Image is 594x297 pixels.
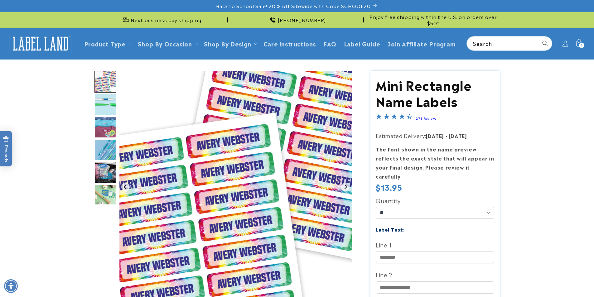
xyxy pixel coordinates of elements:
[376,76,494,109] h1: Mini Rectangle Name Labels
[320,36,340,51] a: FAQ
[94,116,116,138] img: Mini Rectangle Name Labels - Label Land
[323,40,336,47] span: FAQ
[416,116,437,120] a: 278 Reviews
[388,40,456,47] span: Join Affiliate Program
[376,270,494,280] label: Line 2
[94,116,116,138] div: Go to slide 3
[200,36,259,51] summary: Shop By Design
[278,17,326,23] span: [PHONE_NUMBER]
[3,136,9,162] span: Rewards
[263,40,316,47] span: Care instructions
[384,36,459,51] a: Join Affiliate Program
[131,17,201,23] span: Next business day shipping
[538,36,552,50] button: Search
[446,132,448,139] strong: -
[376,131,494,140] p: Estimated Delivery:
[366,14,500,26] span: Enjoy free shipping within the U.S. on orders over $50*
[376,145,494,180] strong: The font shown in the name preview reflects the exact style that will appear in your final design...
[260,36,320,51] a: Care instructions
[216,3,371,9] span: Back to School Sale! 20% off Sitewide with Code SCHOOL20
[9,34,72,53] img: Label Land
[376,240,494,250] label: Line 1
[94,162,116,184] div: Go to slide 5
[7,31,74,55] a: Label Land
[366,12,500,27] div: Announcement
[344,40,380,47] span: Label Guide
[376,226,405,233] label: Label Text:
[138,40,192,47] span: Shop By Occasion
[376,195,494,205] label: Quantity
[94,162,116,184] img: Mini Rectangle Name Labels - Label Land
[230,12,364,27] div: Announcement
[94,184,116,206] img: Mini Rectangle Name Labels - Label Land
[94,184,116,206] div: Go to slide 6
[376,114,413,122] span: 4.7-star overall rating
[94,139,116,161] div: Go to slide 4
[204,39,251,48] a: Shop By Design
[463,268,588,291] iframe: Gorgias Floating Chat
[341,183,350,191] button: Next slide
[80,36,134,51] summary: Product Type
[4,279,18,293] div: Accessibility Menu
[94,93,116,115] img: Basketball design mini rectangle name label applied to a pen
[94,93,116,115] div: Go to slide 2
[581,43,582,48] span: 1
[449,132,467,139] strong: [DATE]
[94,12,228,27] div: Announcement
[121,183,130,191] button: Go to last slide
[94,139,116,161] img: Mini Rectangle Name Labels - Label Land
[376,182,402,192] span: $13.95
[94,71,116,93] div: Go to slide 1
[426,132,444,139] strong: [DATE]
[94,71,116,93] img: Mini Rectangle Name Labels - Label Land
[340,36,384,51] a: Label Guide
[84,39,126,48] a: Product Type
[134,36,200,51] summary: Shop By Occasion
